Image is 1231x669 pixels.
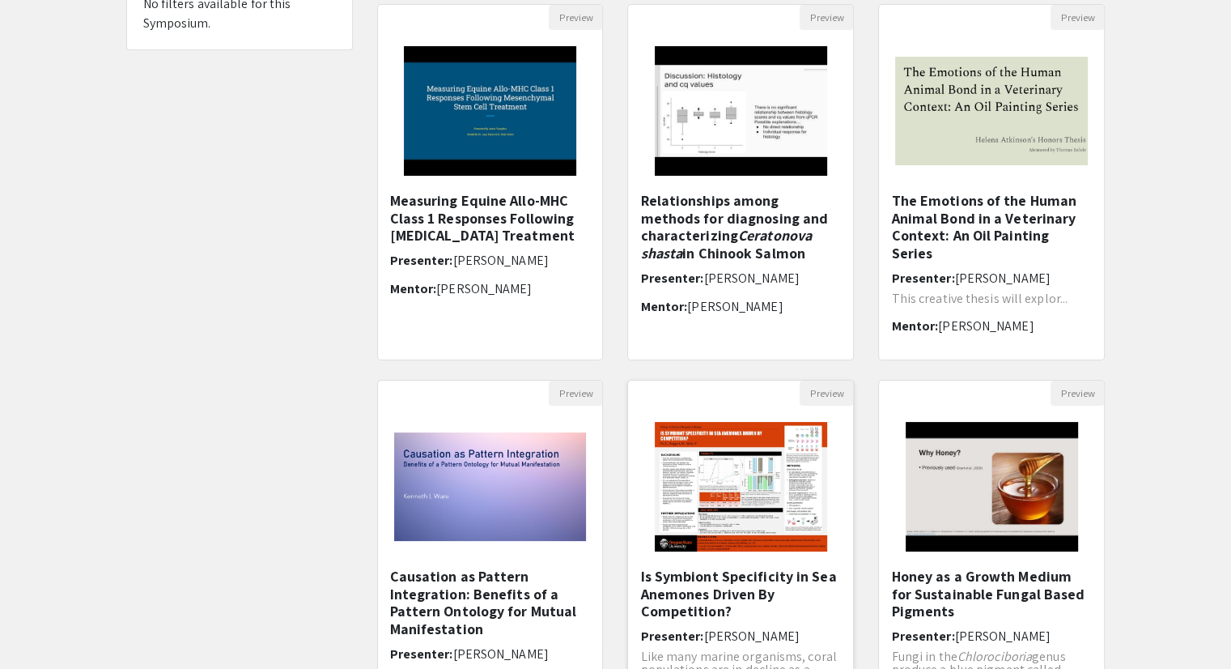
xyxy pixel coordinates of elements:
h6: Presenter: [640,271,841,286]
button: Preview [1051,381,1104,406]
img: <p>Is Symbiont Specificity in Sea Anemones Driven By Competition?</p> [639,406,843,568]
h6: Presenter: [891,629,1092,644]
iframe: Chat [12,596,69,657]
button: Preview [800,381,853,406]
span: [PERSON_NAME] [703,628,799,645]
span: Mentor: [390,280,437,297]
span: [PERSON_NAME] [453,252,549,269]
h5: Is Symbiont Specificity in Sea Anemones Driven By Competition? [640,568,841,620]
div: Open Presentation <p class="ql-align-center"> <span style="background-color: transparent; color: ... [377,4,604,360]
h5: Relationships among methods for diagnosing and characterizing in Chinook Salmon [640,192,841,262]
h5: Causation as Pattern Integration: Benefits of a Pattern Ontology for Mutual Manifestation [390,568,591,637]
h5: Honey as a Growth Medium for Sustainable Fungal Based Pigments [891,568,1092,620]
em: Chlorociboria [957,648,1032,665]
h6: Presenter: [390,253,591,268]
h6: Presenter: [640,629,841,644]
div: Open Presentation <p><span style="color: rgb(0, 0, 0);">The Emotions of the Human Animal Bond in ... [878,4,1105,360]
button: Preview [1051,5,1104,30]
div: Open Presentation <p><strong style="background-color: transparent; color: rgb(10, 10, 10);">Relat... [627,4,854,360]
span: [PERSON_NAME] [453,646,549,663]
span: [PERSON_NAME] [703,270,799,287]
img: <p>Honey as a Growth Medium for Sustainable Fungal Based Pigments</p> [889,406,1094,568]
img: <p><strong style="background-color: transparent; color: rgb(10, 10, 10);">Relationships among met... [639,30,843,192]
h5: Measuring Equine Allo-MHC Class 1 Responses Following [MEDICAL_DATA] Treatment [390,192,591,245]
span: Mentor: [640,298,687,315]
img: <p><span style="color: rgb(0, 0, 0);">The Emotions of the Human Animal Bond in a Veterinary Conte... [879,40,1104,181]
button: Preview [549,381,602,406]
h6: Presenter: [891,271,1092,286]
h6: Presenter: [390,646,591,662]
p: This creative thesis will explor... [891,292,1092,305]
span: [PERSON_NAME] [954,270,1050,287]
img: <p>Causation as Pattern Integration: Benefits of a Pattern Ontology for Mutual Manifestation </p> [378,416,603,557]
span: [PERSON_NAME] [436,280,532,297]
h5: The Emotions of the Human Animal Bond in a Veterinary Context: An Oil Painting Series [891,192,1092,262]
img: <p class="ql-align-center"> <span style="background-color: transparent; color: rgb(0, 0, 0);">Mea... [388,30,592,192]
button: Preview [549,5,602,30]
span: [PERSON_NAME] [687,298,783,315]
em: Ceratonova shasta [640,226,811,262]
span: [PERSON_NAME] [938,317,1034,334]
span: [PERSON_NAME] [954,628,1050,645]
span: Mentor: [891,317,938,334]
button: Preview [800,5,853,30]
